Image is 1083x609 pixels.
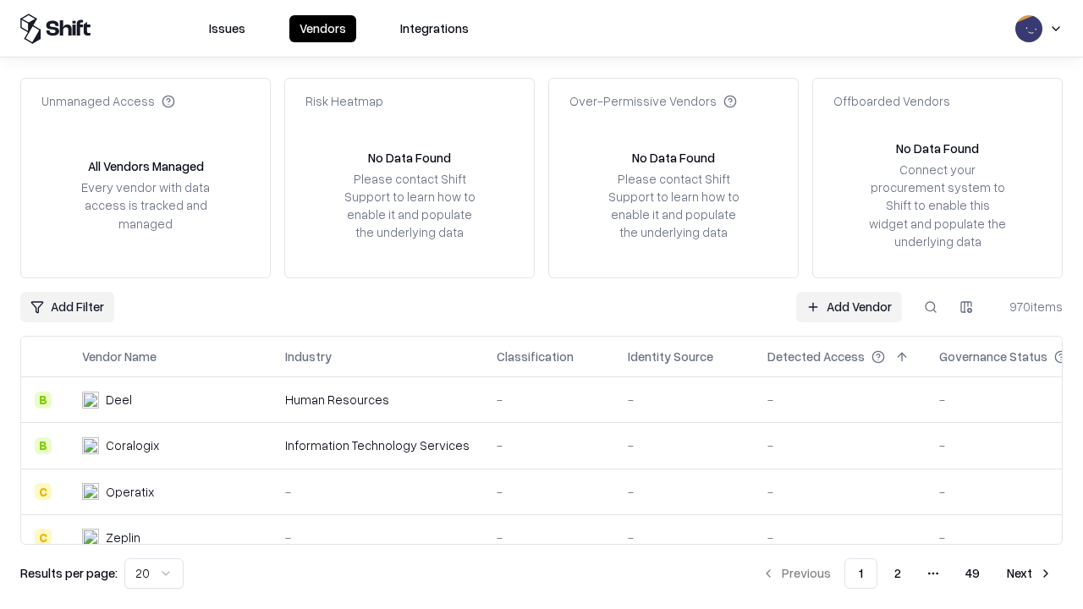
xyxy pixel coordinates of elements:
div: - [497,391,601,409]
div: - [767,391,912,409]
nav: pagination [751,558,1063,589]
div: Human Resources [285,391,470,409]
div: No Data Found [896,140,979,157]
div: - [285,529,470,546]
img: Deel [82,392,99,409]
img: Zeplin [82,529,99,546]
div: Over-Permissive Vendors [569,92,737,110]
div: - [767,529,912,546]
div: 970 items [995,298,1063,315]
div: No Data Found [632,149,715,167]
div: Coralogix [106,436,159,454]
div: - [767,436,912,454]
div: C [35,483,52,500]
img: Operatix [82,483,99,500]
button: 49 [952,558,993,589]
div: B [35,437,52,454]
div: Deel [106,391,132,409]
div: Information Technology Services [285,436,470,454]
div: Every vendor with data access is tracked and managed [75,178,216,232]
button: Integrations [390,15,479,42]
div: - [285,483,470,501]
div: Operatix [106,483,154,501]
div: Connect your procurement system to Shift to enable this widget and populate the underlying data [867,161,1008,250]
a: Add Vendor [796,292,902,322]
div: - [628,529,740,546]
div: - [497,483,601,501]
div: Industry [285,348,332,365]
div: Classification [497,348,574,365]
div: Offboarded Vendors [833,92,950,110]
p: Results per page: [20,564,118,582]
div: Governance Status [939,348,1047,365]
div: Please contact Shift Support to learn how to enable it and populate the underlying data [603,170,744,242]
div: No Data Found [368,149,451,167]
div: Risk Heatmap [305,92,383,110]
div: - [628,483,740,501]
button: Issues [199,15,256,42]
div: All Vendors Managed [88,157,204,175]
button: Add Filter [20,292,114,322]
div: Zeplin [106,529,140,546]
button: Vendors [289,15,356,42]
img: Coralogix [82,437,99,454]
div: B [35,392,52,409]
div: C [35,529,52,546]
div: Please contact Shift Support to learn how to enable it and populate the underlying data [339,170,480,242]
div: - [497,529,601,546]
button: 1 [844,558,877,589]
div: - [628,391,740,409]
div: Detected Access [767,348,865,365]
div: - [497,436,601,454]
button: 2 [881,558,915,589]
div: Vendor Name [82,348,157,365]
div: - [767,483,912,501]
button: Next [997,558,1063,589]
div: - [628,436,740,454]
div: Identity Source [628,348,713,365]
div: Unmanaged Access [41,92,175,110]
